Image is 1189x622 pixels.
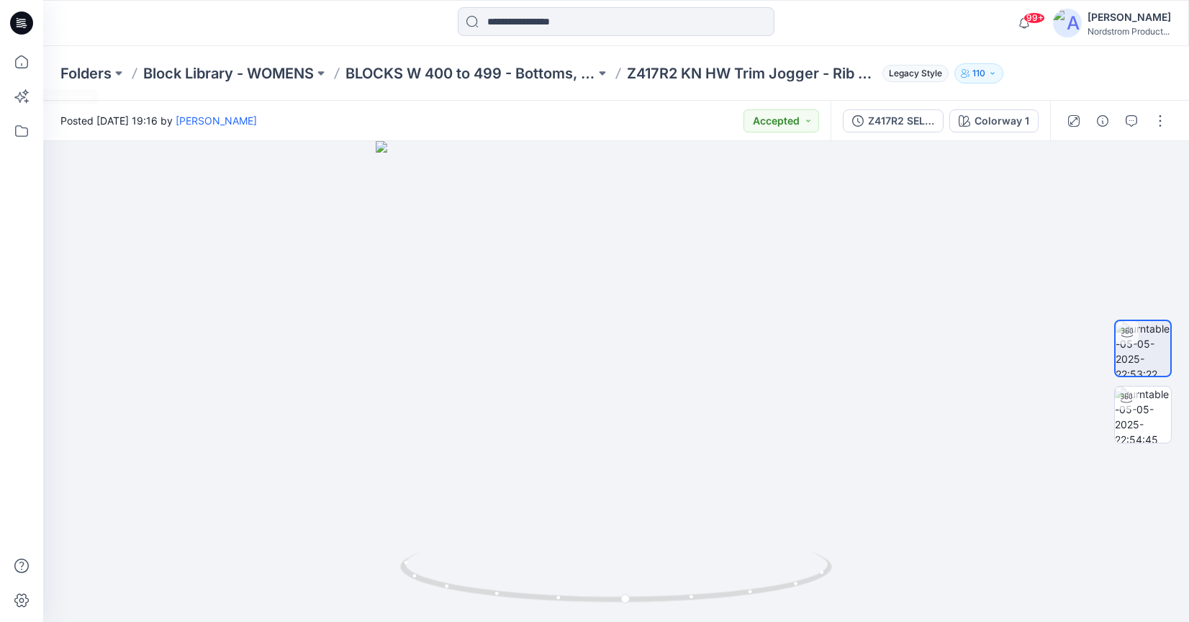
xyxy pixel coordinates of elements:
[1116,321,1170,376] img: turntable-05-05-2025-22:53:22
[176,114,257,127] a: [PERSON_NAME]
[1023,12,1045,24] span: 99+
[949,109,1039,132] button: Colorway 1
[60,113,257,128] span: Posted [DATE] 19:16 by
[975,113,1029,129] div: Colorway 1
[1115,387,1171,443] img: turntable-05-05-2025-22:54:45
[345,63,595,84] a: BLOCKS W 400 to 499 - Bottoms, Shorts
[882,65,949,82] span: Legacy Style
[627,63,877,84] p: Z417R2 KN HW Trim Jogger - Rib WB
[877,63,949,84] button: Legacy Style
[1091,109,1114,132] button: Details
[1088,26,1171,37] div: Nordstrom Product...
[1088,9,1171,26] div: [PERSON_NAME]
[954,63,1003,84] button: 110
[868,113,934,129] div: Z417R2 SELF WB -Zeltek Lite
[143,63,314,84] a: Block Library - WOMENS
[60,63,112,84] a: Folders
[843,109,944,132] button: Z417R2 SELF WB -Zeltek Lite
[972,66,985,81] p: 110
[1053,9,1082,37] img: avatar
